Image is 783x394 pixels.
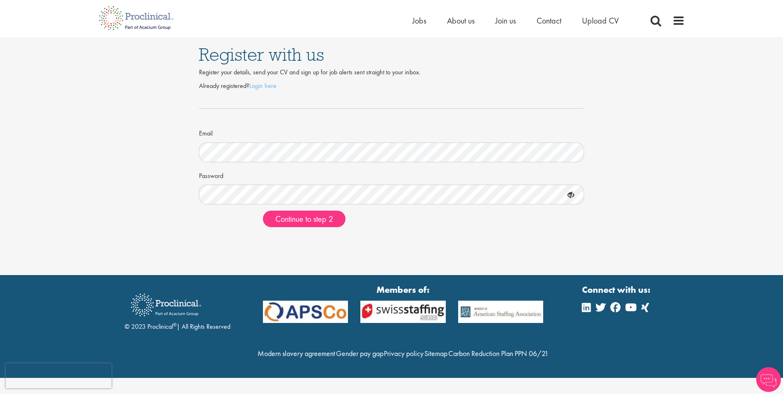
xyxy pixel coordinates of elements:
img: Proclinical Recruitment [125,288,207,322]
span: Continue to step 2 [275,214,333,224]
iframe: reCAPTCHA [6,363,111,388]
img: Chatbot [756,367,781,392]
a: Carbon Reduction Plan PPN 06/21 [448,349,549,358]
label: Email [199,126,213,138]
div: Register your details, send your CV and sign up for job alerts sent straight to your inbox. [199,68,584,77]
div: © 2023 Proclinical | All Rights Reserved [125,287,230,332]
p: Already registered? [199,81,584,91]
sup: ® [173,321,177,328]
a: Join us [495,15,516,26]
label: Password [199,169,223,181]
a: Contact [537,15,561,26]
a: Upload CV [582,15,619,26]
a: Privacy policy [384,349,423,358]
a: Jobs [412,15,426,26]
strong: Members of: [263,283,544,296]
strong: Connect with us: [582,283,652,296]
a: Sitemap [424,349,447,358]
h1: Register with us [199,45,584,64]
img: APSCo [354,301,452,323]
img: APSCo [452,301,550,323]
a: Login here [249,81,277,90]
button: Continue to step 2 [263,211,345,227]
img: APSCo [257,301,355,323]
a: About us [447,15,475,26]
a: Gender pay gap [336,349,383,358]
a: Modern slavery agreement [258,349,335,358]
